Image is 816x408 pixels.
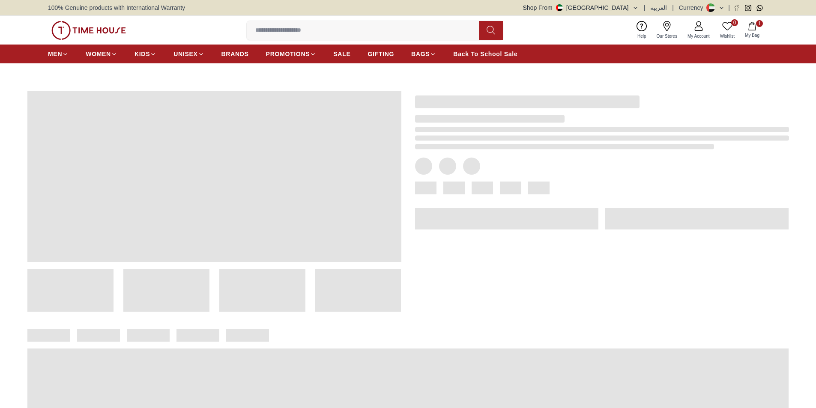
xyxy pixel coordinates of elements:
[644,3,646,12] span: |
[411,50,430,58] span: BAGS
[173,50,197,58] span: UNISEX
[715,19,740,41] a: 0Wishlist
[453,46,517,62] a: Back To School Sale
[48,46,69,62] a: MEN
[672,3,674,12] span: |
[740,20,765,40] button: 1My Bag
[523,3,639,12] button: Shop From[GEOGRAPHIC_DATA]
[135,50,150,58] span: KIDS
[86,46,117,62] a: WOMEN
[652,19,682,41] a: Our Stores
[650,3,667,12] button: العربية
[756,20,763,27] span: 1
[368,50,394,58] span: GIFTING
[135,46,156,62] a: KIDS
[411,46,436,62] a: BAGS
[728,3,730,12] span: |
[556,4,563,11] img: United Arab Emirates
[333,50,350,58] span: SALE
[51,21,126,40] img: ...
[266,50,310,58] span: PROMOTIONS
[756,5,763,11] a: Whatsapp
[48,3,185,12] span: 100% Genuine products with International Warranty
[86,50,111,58] span: WOMEN
[453,50,517,58] span: Back To School Sale
[173,46,204,62] a: UNISEX
[679,3,707,12] div: Currency
[684,33,713,39] span: My Account
[368,46,394,62] a: GIFTING
[653,33,681,39] span: Our Stores
[221,50,249,58] span: BRANDS
[717,33,738,39] span: Wishlist
[221,46,249,62] a: BRANDS
[733,5,740,11] a: Facebook
[48,50,62,58] span: MEN
[333,46,350,62] a: SALE
[741,32,763,39] span: My Bag
[731,19,738,26] span: 0
[745,5,751,11] a: Instagram
[634,33,650,39] span: Help
[266,46,317,62] a: PROMOTIONS
[632,19,652,41] a: Help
